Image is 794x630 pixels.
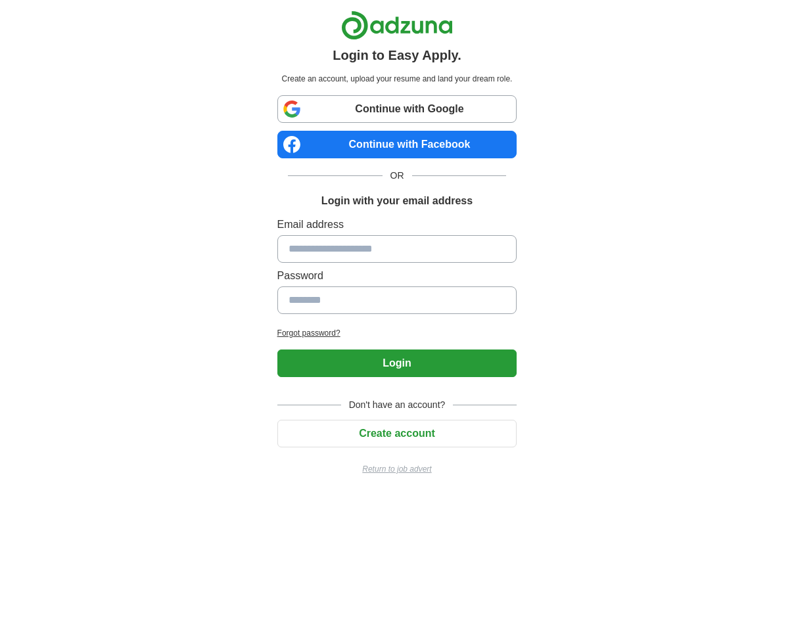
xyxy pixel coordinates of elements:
[277,327,517,339] a: Forgot password?
[277,131,517,158] a: Continue with Facebook
[277,268,517,284] label: Password
[333,45,461,65] h1: Login to Easy Apply.
[277,428,517,439] a: Create account
[321,193,473,209] h1: Login with your email address
[277,420,517,447] button: Create account
[277,95,517,123] a: Continue with Google
[341,398,454,412] span: Don't have an account?
[280,73,515,85] p: Create an account, upload your resume and land your dream role.
[277,463,517,475] a: Return to job advert
[277,349,517,377] button: Login
[383,169,412,183] span: OR
[341,11,453,40] img: Adzuna logo
[277,217,517,233] label: Email address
